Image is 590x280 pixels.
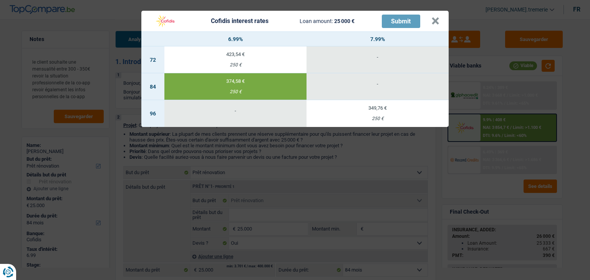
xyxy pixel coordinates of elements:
div: 250 € [307,116,449,121]
th: 6.99% [164,32,307,46]
div: Cofidis interest rates [211,18,268,24]
td: 72 [141,46,164,73]
div: - [307,54,449,59]
span: 25 000 € [334,18,355,24]
div: - [307,81,449,86]
div: - [164,108,307,113]
div: 349,76 € [307,105,449,110]
div: 250 € [164,89,307,94]
button: × [431,17,439,25]
img: Cofidis [151,14,180,28]
td: 96 [141,100,164,127]
button: Submit [382,15,420,28]
span: Loan amount: [300,18,333,24]
div: 374,58 € [164,79,307,84]
th: 7.99% [307,32,449,46]
div: 250 € [164,63,307,68]
td: 84 [141,73,164,100]
div: 423,54 € [164,52,307,57]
